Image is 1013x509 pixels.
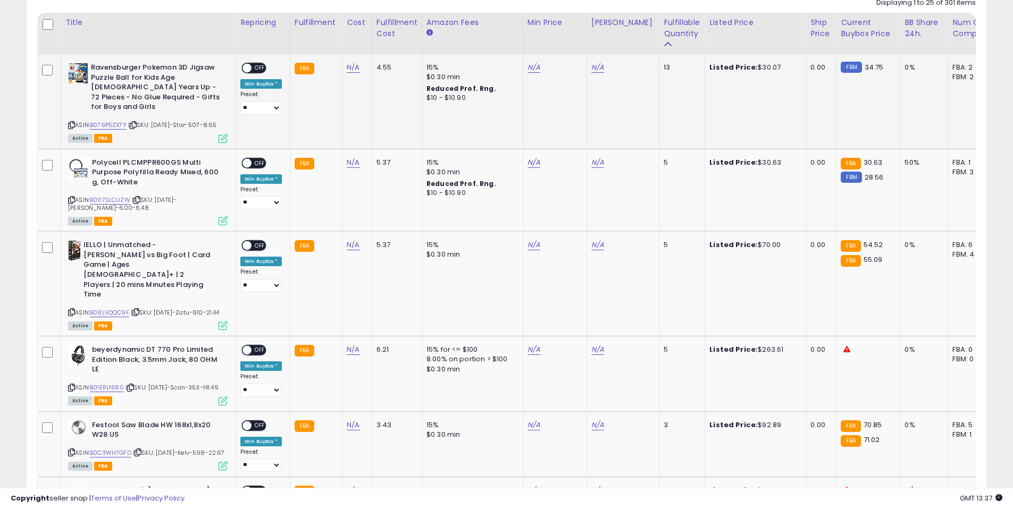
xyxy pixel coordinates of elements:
[68,63,88,84] img: 51iCuioioXL._SL40_.jpg
[905,240,940,250] div: 0%
[240,268,282,292] div: Preset:
[905,420,940,430] div: 0%
[347,157,359,168] a: N/A
[94,134,112,143] span: FBA
[131,308,220,317] span: | SKU: [DATE]-Zatu-610-21.44
[591,420,604,430] a: N/A
[347,62,359,73] a: N/A
[864,157,883,167] span: 30.63
[92,420,221,443] b: Festool Saw Blade HW 168x1,8x20 W28 US
[426,189,515,198] div: $10 - $10.90
[240,17,286,28] div: Repricing
[376,420,414,430] div: 3.43
[240,257,282,266] div: Win BuyBox *
[960,493,1002,503] span: 2025-10-8 13:37 GMT
[528,62,540,73] a: N/A
[240,174,282,184] div: Win BuyBox *
[426,84,496,93] b: Reduced Prof. Rng.
[133,448,225,457] span: | SKU: [DATE]-Kelv-598-22.67
[94,396,112,405] span: FBA
[709,345,798,354] div: $263.61
[841,62,861,73] small: FBM
[240,91,282,115] div: Preset:
[295,158,314,169] small: FBA
[90,448,131,457] a: B0C3WH7GFD
[68,462,93,471] span: All listings currently available for purchase on Amazon
[138,493,185,503] a: Privacy Policy
[528,17,582,28] div: Min Price
[426,158,515,167] div: 15%
[426,250,515,259] div: $0.30 min
[240,373,282,397] div: Preset:
[295,63,314,74] small: FBA
[841,158,860,169] small: FBA
[426,28,433,38] small: Amazon Fees.
[90,196,130,205] a: B007SLCUZW
[240,437,282,446] div: Win BuyBox *
[905,158,940,167] div: 50%
[591,17,655,28] div: [PERSON_NAME]
[952,354,987,364] div: FBM: 0
[92,345,221,377] b: beyerdynamic DT 770 Pro Limited Edition Black, 3.5mm Jack, 80 OHM LE
[68,217,93,226] span: All listings currently available for purchase on Amazon
[810,63,828,72] div: 0.00
[347,344,359,355] a: N/A
[252,158,269,167] span: OFF
[952,420,987,430] div: FBA: 5
[11,493,49,503] strong: Copyright
[426,345,515,354] div: 15% for <= $100
[528,420,540,430] a: N/A
[664,17,700,39] div: Fulfillable Quantity
[709,17,801,28] div: Listed Price
[528,240,540,250] a: N/A
[128,121,217,129] span: | SKU: [DATE]-Star-507-8.65
[864,254,883,265] span: 55.09
[426,364,515,374] div: $0.30 min
[68,134,93,143] span: All listings currently available for purchase on Amazon
[125,383,219,392] span: | SKU: [DATE]-Scan-353-141.49
[426,72,515,82] div: $0.30 min
[591,62,604,73] a: N/A
[376,345,414,354] div: 6.21
[952,345,987,354] div: FBA: 0
[240,361,282,371] div: Win BuyBox *
[952,240,987,250] div: FBA: 6
[952,63,987,72] div: FBA: 2
[905,345,940,354] div: 0%
[864,435,880,445] span: 71.02
[68,396,93,405] span: All listings currently available for purchase on Amazon
[841,420,860,432] small: FBA
[92,158,221,190] b: Polycell PLCMPPR600GS Multi Purpose Polyfilla Ready Mixed, 600 g, Off-White
[426,354,515,364] div: 8.00% on portion > $100
[905,63,940,72] div: 0%
[376,63,414,72] div: 4.55
[952,72,987,82] div: FBM: 2
[68,420,228,470] div: ASIN:
[376,158,414,167] div: 5.37
[591,157,604,168] a: N/A
[295,345,314,357] small: FBA
[810,240,828,250] div: 0.00
[347,420,359,430] a: N/A
[68,240,81,261] img: 41RanXt0hbL._SL40_.jpg
[905,17,943,39] div: BB Share 24h.
[426,94,515,103] div: $10 - $10.90
[810,17,832,39] div: Ship Price
[90,383,124,392] a: B01ERLN180
[709,420,798,430] div: $92.89
[952,430,987,439] div: FBM: 1
[426,420,515,430] div: 15%
[65,17,231,28] div: Title
[240,448,282,472] div: Preset:
[841,435,860,447] small: FBA
[68,345,228,404] div: ASIN:
[709,63,798,72] div: $30.07
[664,63,697,72] div: 13
[68,321,93,330] span: All listings currently available for purchase on Amazon
[864,240,883,250] span: 54.52
[709,158,798,167] div: $30.63
[90,121,127,130] a: B079P5ZX7Y
[865,172,884,182] span: 28.56
[528,157,540,168] a: N/A
[240,186,282,210] div: Preset:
